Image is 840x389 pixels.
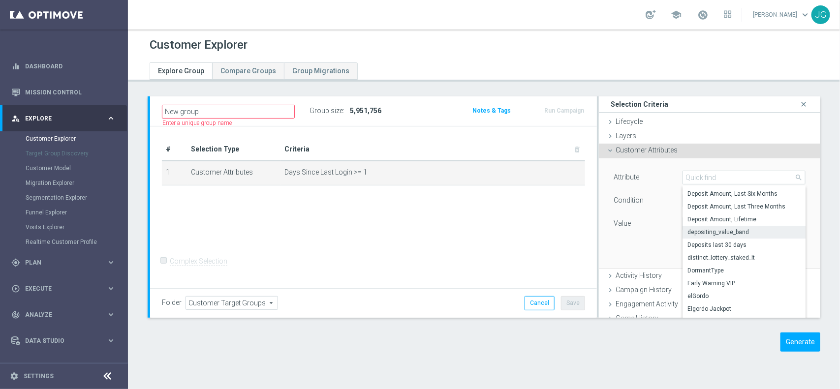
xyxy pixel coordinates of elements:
[616,300,678,308] span: Engagement Activity
[11,62,20,71] i: equalizer
[11,115,116,122] button: person_search Explore keyboard_arrow_right
[616,271,662,279] span: Activity History
[614,196,644,204] lable: Condition
[11,258,106,267] div: Plan
[616,118,643,125] span: Lifecycle
[292,67,349,75] span: Group Migrations
[26,131,127,146] div: Customer Explorer
[350,107,381,115] span: 5,951,756
[687,305,801,313] span: Elgordo Jackpot
[187,138,280,161] th: Selection Type
[26,161,127,176] div: Customer Model
[11,285,116,293] button: play_circle_outline Execute keyboard_arrow_right
[616,146,678,154] span: Customer Attributes
[795,174,803,181] span: search
[11,258,20,267] i: gps_fixed
[106,310,116,319] i: keyboard_arrow_right
[811,5,830,24] div: JG
[25,53,116,79] a: Dashboard
[614,219,631,228] label: Value
[26,209,102,216] a: Funnel Explorer
[11,114,20,123] i: person_search
[11,336,106,345] div: Data Studio
[106,336,116,345] i: keyboard_arrow_right
[687,203,801,210] span: Deposit Amount, Last Three Months
[25,286,106,292] span: Execute
[11,354,116,380] div: Optibot
[162,299,182,307] label: Folder
[284,145,310,153] span: Criteria
[25,79,116,105] a: Mission Control
[26,176,127,190] div: Migration Explorer
[687,215,801,223] span: Deposit Amount, Lifetime
[687,292,801,300] span: elGordo
[24,373,54,379] a: Settings
[11,362,20,371] i: lightbulb
[26,223,102,231] a: Visits Explorer
[561,296,585,310] button: Save
[25,260,106,266] span: Plan
[683,171,806,184] input: Quick find
[11,337,116,345] button: Data Studio keyboard_arrow_right
[25,312,106,318] span: Analyze
[26,235,127,249] div: Realtime Customer Profile
[11,311,116,319] button: track_changes Analyze keyboard_arrow_right
[26,135,102,143] a: Customer Explorer
[25,338,106,344] span: Data Studio
[616,132,636,140] span: Layers
[611,100,668,109] h3: Selection Criteria
[106,284,116,293] i: keyboard_arrow_right
[687,279,801,287] span: Early Warning VIP
[220,67,276,75] span: Compare Groups
[25,116,106,121] span: Explore
[162,105,295,119] input: Enter a name for this target group
[472,105,512,116] button: Notes & Tags
[11,62,116,70] div: equalizer Dashboard
[687,241,801,249] span: Deposits last 30 days
[187,161,280,185] td: Customer Attributes
[26,194,102,202] a: Segmentation Explorer
[614,173,639,181] lable: Attribute
[616,314,658,322] span: Game History
[162,161,187,185] td: 1
[106,258,116,267] i: keyboard_arrow_right
[11,89,116,96] button: Mission Control
[11,259,116,267] button: gps_fixed Plan keyboard_arrow_right
[310,107,343,115] label: Group size
[687,228,801,236] span: depositing_value_band
[752,7,811,22] a: [PERSON_NAME]keyboard_arrow_down
[25,354,103,380] a: Optibot
[162,119,232,127] label: Enter a unique group name
[26,164,102,172] a: Customer Model
[343,107,344,115] label: :
[106,114,116,123] i: keyboard_arrow_right
[11,53,116,79] div: Dashboard
[780,332,820,352] button: Generate
[687,254,801,262] span: distinct_lottery_staked_lt
[26,146,127,161] div: Target Group Discovery
[11,310,20,319] i: track_changes
[26,220,127,235] div: Visits Explorer
[158,67,204,75] span: Explore Group
[26,179,102,187] a: Migration Explorer
[687,267,801,274] span: DormantType
[162,138,187,161] th: #
[10,372,19,381] i: settings
[799,98,809,111] i: close
[11,284,106,293] div: Execute
[11,310,106,319] div: Analyze
[671,9,682,20] span: school
[150,38,248,52] h1: Customer Explorer
[11,79,116,105] div: Mission Control
[800,9,810,20] span: keyboard_arrow_down
[11,284,20,293] i: play_circle_outline
[11,114,106,123] div: Explore
[525,296,555,310] button: Cancel
[687,190,801,198] span: Deposit Amount, Last Six Months
[284,168,367,177] span: Days Since Last Login >= 1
